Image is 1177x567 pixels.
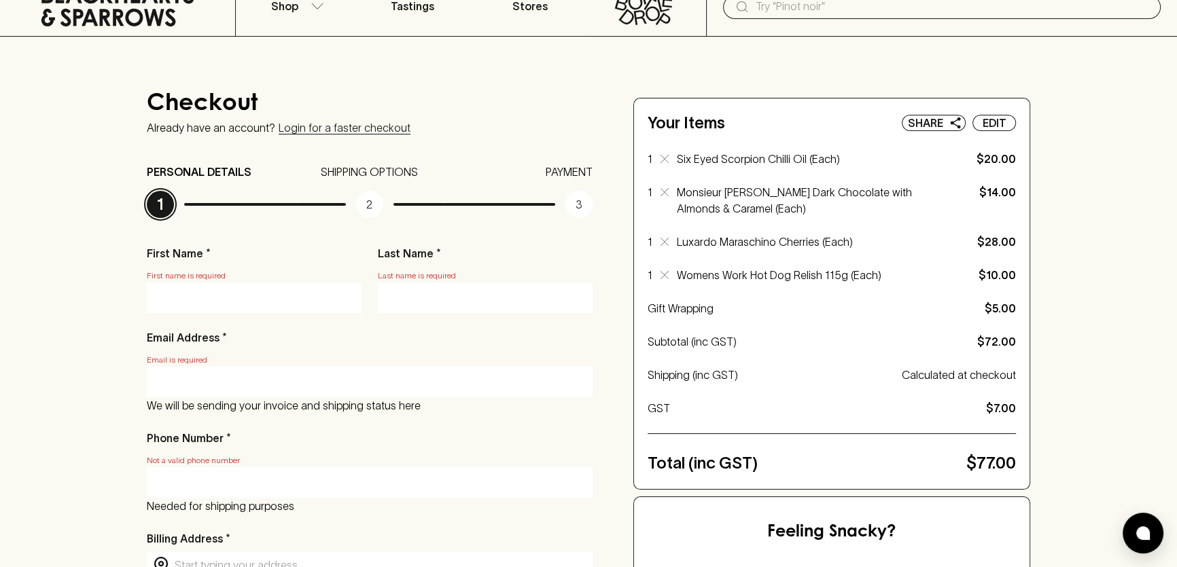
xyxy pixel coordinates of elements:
[767,522,896,543] h5: Feeling Snacky?
[147,122,275,134] p: Already have an account?
[565,191,593,218] p: 3
[147,164,251,180] p: PERSONAL DETAILS
[1136,526,1150,540] img: bubble-icon
[147,191,174,218] p: 1
[546,164,593,180] p: PAYMENT
[902,367,1016,383] p: Calculated at checkout
[378,245,593,261] p: Last Name *
[677,267,941,283] p: Womens Work Hot Dog Relish 115g (Each)
[648,112,725,134] h5: Your Items
[648,367,897,383] p: Shipping (inc GST)
[948,184,1016,200] p: $14.00
[147,530,593,547] p: Billing Address *
[966,451,1016,475] p: $77.00
[648,400,981,416] p: GST
[147,329,227,346] p: Email Address *
[147,245,362,261] p: First Name *
[677,234,941,250] p: Luxardo Maraschino Cherries (Each)
[321,164,418,180] p: SHIPPING OPTIONS
[648,151,652,167] p: 1
[147,353,593,367] p: Email is required
[356,191,383,218] p: 2
[648,184,652,217] p: 1
[972,115,1016,131] button: Edit
[147,269,362,282] p: First name is required
[648,300,980,316] p: Gift Wrapping
[147,498,593,514] p: Needed for shipping purposes
[648,234,652,250] p: 1
[948,234,1016,250] p: $28.00
[902,115,966,131] button: Share
[648,333,972,350] p: Subtotal (inc GST)
[279,122,410,134] a: Login for a faster checkout
[648,267,652,283] p: 1
[986,400,1016,416] p: $7.00
[677,151,941,167] p: Six Eyed Scorpion Chilli Oil (Each)
[378,269,593,282] p: Last name is required
[147,454,593,467] p: Not a valid phone number
[985,300,1016,316] p: $5.00
[983,115,1006,131] p: Edit
[948,267,1016,283] p: $10.00
[908,115,943,131] p: Share
[677,184,941,217] p: Monsieur [PERSON_NAME] Dark Chocolate with Almonds & Caramel (Each)
[147,397,593,414] p: We will be sending your invoice and shipping status here
[147,91,593,120] h4: Checkout
[648,451,962,475] p: Total (inc GST)
[147,430,231,446] p: Phone Number *
[948,151,1016,167] p: $20.00
[977,333,1016,350] p: $72.00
